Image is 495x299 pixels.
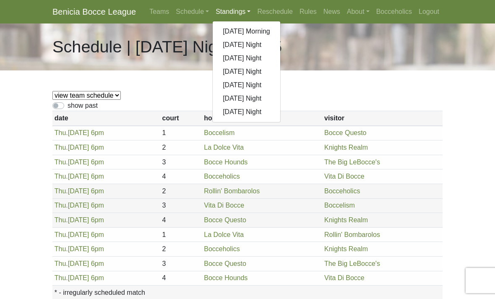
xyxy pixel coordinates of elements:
a: Thu.[DATE] 6pm [55,245,104,252]
span: Thu. [55,159,68,166]
th: home [202,111,323,126]
td: 3 [160,256,202,271]
a: News [320,3,344,20]
td: 1 [160,126,202,140]
span: Thu. [55,187,68,195]
a: Thu.[DATE] 6pm [55,129,104,136]
th: visitor [322,111,443,126]
span: Thu. [55,274,68,281]
th: court [160,111,202,126]
a: Thu.[DATE] 6pm [55,274,104,281]
a: Vita Di Bocce [324,274,365,281]
a: The Big LeBocce's [324,260,380,267]
a: [DATE] Night [213,78,280,92]
a: Schedule [172,3,212,20]
a: [DATE] Morning [213,25,280,38]
a: Bocce Hounds [204,159,247,166]
span: Thu. [55,231,68,238]
span: Thu. [55,173,68,180]
span: Thu. [55,202,68,209]
a: Vita Di Bocce [324,173,365,180]
a: Thu.[DATE] 6pm [55,202,104,209]
span: Thu. [55,129,68,136]
a: Thu.[DATE] 6pm [55,144,104,151]
a: Bocce Questo [324,129,367,136]
a: [DATE] Night [213,105,280,119]
a: Standings [212,3,254,20]
h1: Schedule | [DATE] Night | 2025 [52,37,282,57]
td: 2 [160,242,202,257]
a: Teams [146,3,172,20]
a: Knights Realm [324,216,368,224]
a: La Dolce Vita [204,231,244,238]
td: 2 [160,184,202,198]
a: [DATE] Night [213,38,280,52]
a: Thu.[DATE] 6pm [55,231,104,238]
span: Thu. [55,144,68,151]
td: 3 [160,155,202,169]
a: Thu.[DATE] 6pm [55,260,104,267]
a: Rollin' Bombarolos [324,231,380,238]
a: Bocce Questo [204,260,246,267]
a: Bocceholics [204,245,240,252]
a: Boccelism [204,129,234,136]
span: Thu. [55,216,68,224]
span: Thu. [55,260,68,267]
a: Rollin' Bombarolos [204,187,260,195]
a: Reschedule [254,3,296,20]
a: Vita Di Bocce [204,202,244,209]
td: 4 [160,213,202,228]
td: 1 [160,227,202,242]
div: Standings [212,21,281,122]
a: The Big LeBocce's [324,159,380,166]
span: Thu. [55,245,68,252]
a: Bocceholics [324,187,360,195]
a: La Dolce Vita [204,144,244,151]
a: Bocce Hounds [204,274,247,281]
label: show past [68,101,98,111]
a: Thu.[DATE] 6pm [55,216,104,224]
td: 4 [160,169,202,184]
a: Bocceholics [204,173,240,180]
a: Knights Realm [324,245,368,252]
a: Thu.[DATE] 6pm [55,159,104,166]
a: [DATE] Night [213,52,280,65]
a: Boccelism [324,202,355,209]
td: 3 [160,198,202,213]
a: Thu.[DATE] 6pm [55,187,104,195]
a: Bocce Questo [204,216,246,224]
a: Logout [415,3,443,20]
a: About [344,3,373,20]
a: Rules [296,3,320,20]
th: date [52,111,160,126]
td: 2 [160,140,202,155]
a: [DATE] Night [213,92,280,105]
a: Knights Realm [324,144,368,151]
td: 4 [160,271,202,286]
a: Benicia Bocce League [52,3,136,20]
a: Thu.[DATE] 6pm [55,173,104,180]
a: [DATE] Night [213,65,280,78]
a: Bocceholics [373,3,415,20]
